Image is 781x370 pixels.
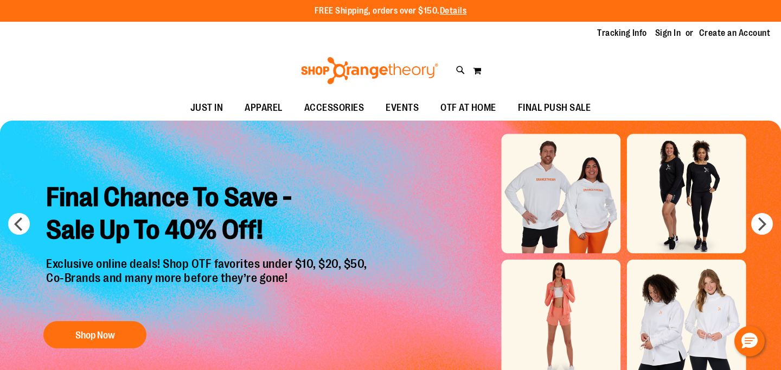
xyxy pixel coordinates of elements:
[430,96,507,121] a: OTF AT HOME
[440,96,496,120] span: OTF AT HOME
[304,96,364,120] span: ACCESSORIES
[180,96,234,121] a: JUST IN
[518,96,591,120] span: FINAL PUSH SALE
[38,257,378,310] p: Exclusive online deals! Shop OTF favorites under $10, $20, $50, Co-Brands and many more before th...
[440,6,467,16] a: Details
[8,213,30,235] button: prev
[38,173,378,257] h2: Final Chance To Save - Sale Up To 40% Off!
[299,57,440,84] img: Shop Orangetheory
[655,27,681,39] a: Sign In
[375,96,430,121] a: EVENTS
[43,321,146,348] button: Shop Now
[315,5,467,17] p: FREE Shipping, orders over $150.
[751,213,773,235] button: next
[190,96,223,120] span: JUST IN
[38,173,378,354] a: Final Chance To Save -Sale Up To 40% Off! Exclusive online deals! Shop OTF favorites under $10, $...
[386,96,419,120] span: EVENTS
[245,96,283,120] span: APPAREL
[699,27,771,39] a: Create an Account
[234,96,293,121] a: APPAREL
[507,96,602,121] a: FINAL PUSH SALE
[597,27,647,39] a: Tracking Info
[293,96,375,121] a: ACCESSORIES
[734,326,765,356] button: Hello, have a question? Let’s chat.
